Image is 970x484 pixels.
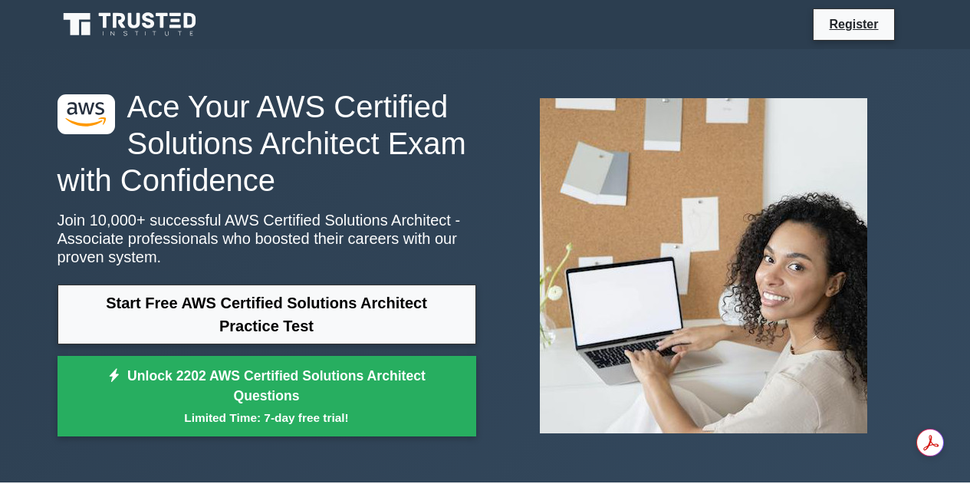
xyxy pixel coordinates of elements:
[58,88,476,199] h1: Ace Your AWS Certified Solutions Architect Exam with Confidence
[820,15,887,34] a: Register
[58,211,476,266] p: Join 10,000+ successful AWS Certified Solutions Architect - Associate professionals who boosted t...
[58,356,476,437] a: Unlock 2202 AWS Certified Solutions Architect QuestionsLimited Time: 7-day free trial!
[58,285,476,344] a: Start Free AWS Certified Solutions Architect Practice Test
[77,409,457,426] small: Limited Time: 7-day free trial!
